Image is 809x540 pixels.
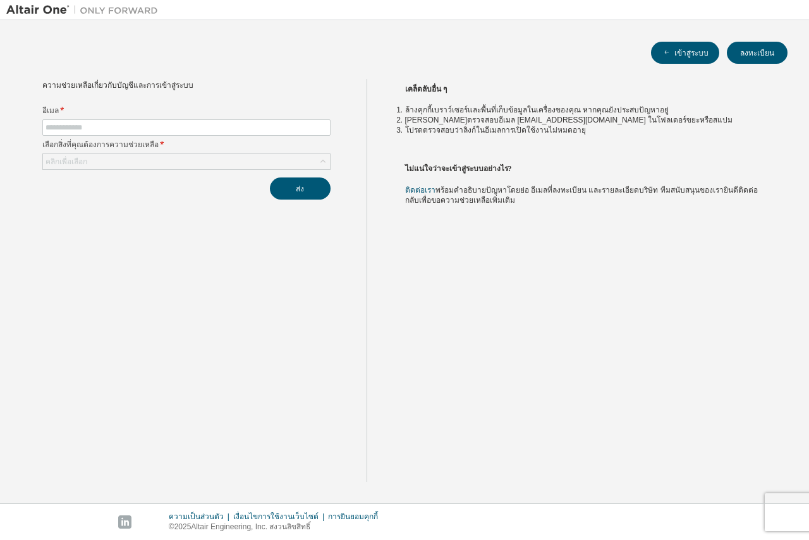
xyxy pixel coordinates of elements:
[42,81,193,90] font: ความช่วยเหลือเกี่ยวกับบัญชีและการเข้าสู่ระบบ
[42,105,59,116] font: อีเมล
[42,139,159,150] font: เลือกสิ่งที่คุณต้องการความช่วยเหลือ
[191,522,310,531] font: Altair Engineering, Inc. สงวนลิขสิทธิ์
[405,186,435,195] a: ติดต่อเรา
[405,85,447,93] font: เคล็ดลับอื่น ๆ
[405,164,512,173] font: ไม่แน่ใจว่าจะเข้าสู่ระบบอย่างไร?
[233,512,319,521] font: เงื่อนไขการใช้งานเว็บไซต์
[328,512,378,521] font: การยินยอมคุกกี้
[405,186,758,205] font: พร้อมคำอธิบายปัญหาโดยย่อ อีเมลที่ลงทะเบียน และรายละเอียดบริษัท ทีมสนับสนุนของเรายินดีติดต่อกลับเพ...
[405,116,733,124] font: [PERSON_NAME]ตรวจสอบอีเมล [EMAIL_ADDRESS][DOMAIN_NAME] ในโฟลเดอร์ขยะหรือสแปม
[118,515,131,529] img: linkedin.svg
[46,157,87,166] font: คลิกเพื่อเลือก
[674,47,709,58] font: เข้าสู่ระบบ
[6,4,164,16] img: อัลแตร์วัน
[405,126,586,135] font: โปรดตรวจสอบว่าลิงก์ในอีเมลการเปิดใช้งานไม่หมดอายุ
[296,183,304,194] font: ส่ง
[169,522,174,531] font: ©
[169,512,224,521] font: ความเป็นส่วนตัว
[727,42,788,64] button: ลงทะเบียน
[174,522,192,531] font: 2025
[43,154,330,169] div: คลิกเพื่อเลือก
[270,177,331,200] button: ส่ง
[740,47,774,58] font: ลงทะเบียน
[651,42,719,64] button: เข้าสู่ระบบ
[405,105,669,114] font: ล้างคุกกี้เบราว์เซอร์และพื้นที่เก็บข้อมูลในเครื่องของคุณ หากคุณยังประสบปัญหาอยู่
